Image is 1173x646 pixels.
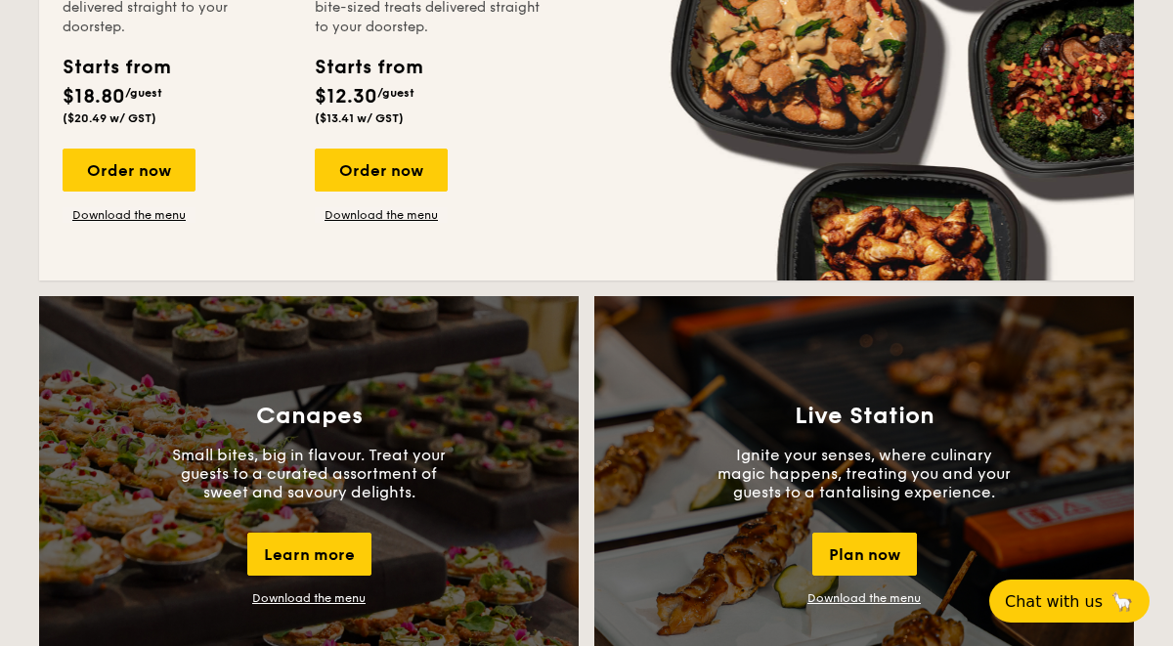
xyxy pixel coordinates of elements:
[989,580,1150,623] button: Chat with us🦙
[717,446,1011,501] p: Ignite your senses, where culinary magic happens, treating you and your guests to a tantalising e...
[63,149,195,192] div: Order now
[315,85,377,108] span: $12.30
[125,86,162,100] span: /guest
[807,591,921,605] a: Download the menu
[63,111,156,125] span: ($20.49 w/ GST)
[812,533,917,576] div: Plan now
[162,446,456,501] p: Small bites, big in flavour. Treat your guests to a curated assortment of sweet and savoury delig...
[63,53,169,82] div: Starts from
[315,149,448,192] div: Order now
[315,111,404,125] span: ($13.41 w/ GST)
[247,533,371,576] div: Learn more
[256,403,363,430] h3: Canapes
[1005,592,1103,611] span: Chat with us
[63,207,195,223] a: Download the menu
[377,86,414,100] span: /guest
[795,403,934,430] h3: Live Station
[63,85,125,108] span: $18.80
[252,591,366,605] a: Download the menu
[1110,590,1134,613] span: 🦙
[315,207,448,223] a: Download the menu
[315,53,421,82] div: Starts from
